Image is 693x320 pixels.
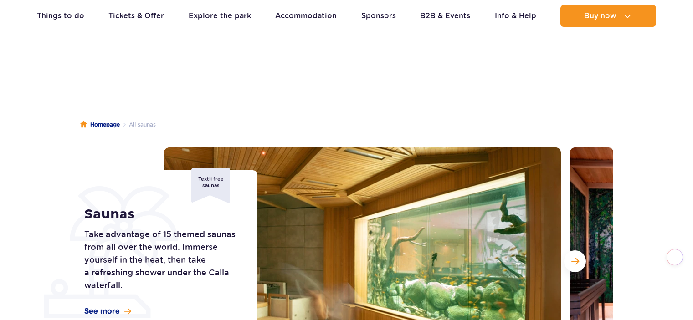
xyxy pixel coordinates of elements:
a: Things to do [37,5,84,27]
a: Homepage [80,120,120,129]
a: Tickets & Offer [108,5,164,27]
span: Buy now [584,12,616,20]
span: See more [84,306,120,316]
h1: Saunas [84,206,237,223]
a: See more [84,306,131,316]
a: Info & Help [495,5,536,27]
div: Textil free saunas [191,168,230,203]
a: B2B & Events [420,5,470,27]
li: All saunas [120,120,156,129]
a: Explore the park [189,5,251,27]
button: Next slide [564,250,586,272]
p: Take advantage of 15 themed saunas from all over the world. Immerse yourself in the heat, then ta... [84,228,237,292]
a: Accommodation [275,5,337,27]
button: Buy now [560,5,656,27]
a: Sponsors [361,5,396,27]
